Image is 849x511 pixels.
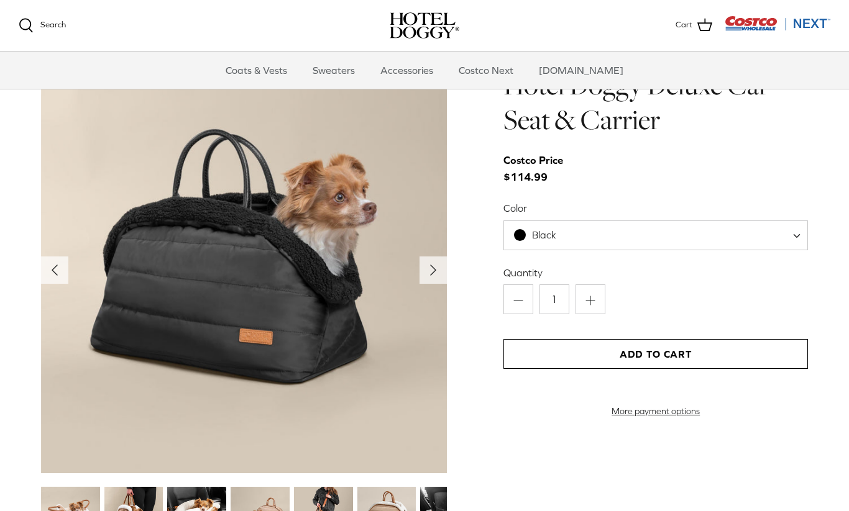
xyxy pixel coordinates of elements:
[503,201,808,215] label: Color
[19,18,66,33] a: Search
[301,52,366,89] a: Sweaters
[676,17,712,34] a: Cart
[40,20,66,29] span: Search
[539,284,569,314] input: Quantity
[447,52,525,89] a: Costco Next
[369,52,444,89] a: Accessories
[503,266,808,279] label: Quantity
[390,12,459,38] a: hoteldoggy.com hoteldoggycom
[420,256,447,284] button: Next
[504,228,581,242] span: Black
[532,229,556,240] span: Black
[503,152,576,186] span: $114.99
[41,256,68,284] button: Previous
[214,52,298,89] a: Coats & Vests
[725,16,830,31] img: Costco Next
[676,19,692,32] span: Cart
[390,12,459,38] img: hoteldoggycom
[503,339,808,369] button: Add to Cart
[503,68,808,138] h1: Hotel Doggy Deluxe Car Seat & Carrier
[503,220,808,250] span: Black
[503,152,563,169] div: Costco Price
[725,24,830,33] a: Visit Costco Next
[503,406,808,417] a: More payment options
[528,52,635,89] a: [DOMAIN_NAME]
